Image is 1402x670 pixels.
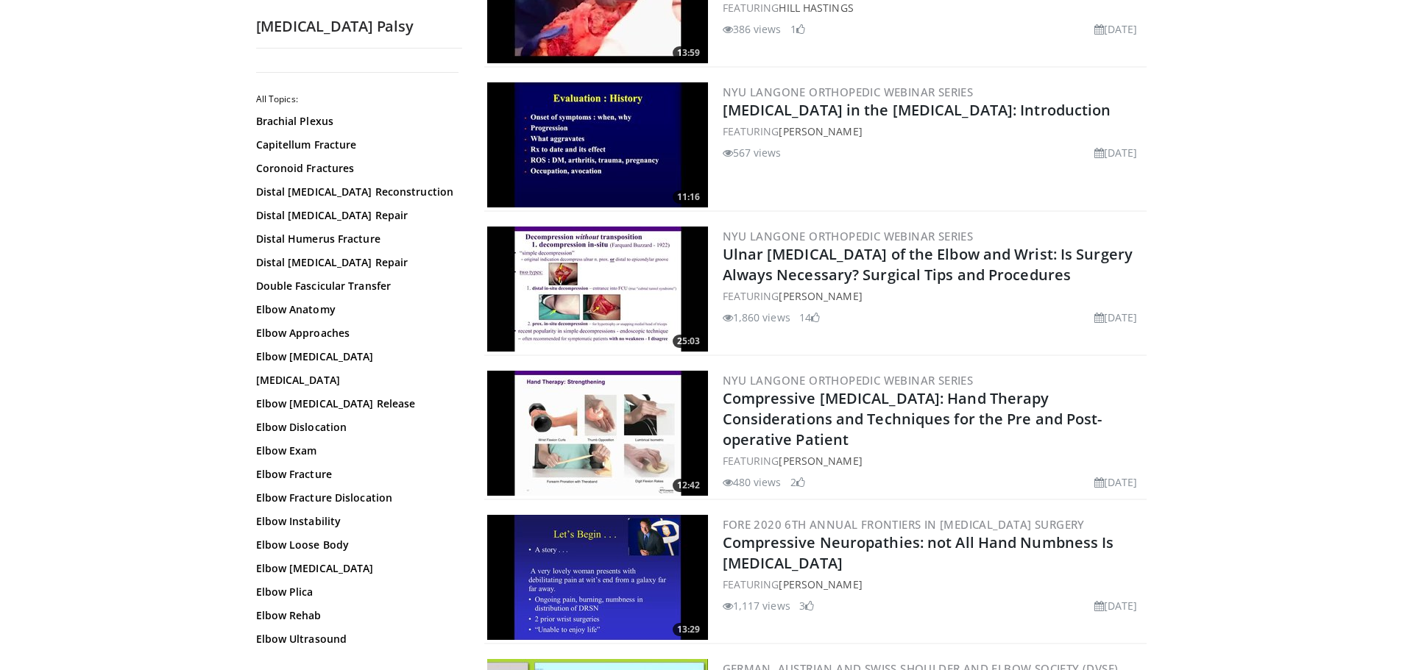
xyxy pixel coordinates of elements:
a: Elbow Fracture [256,467,455,482]
li: 3 [799,598,814,613]
span: 12:42 [673,479,704,492]
a: Elbow [MEDICAL_DATA] [256,349,455,364]
a: Capitellum Fracture [256,138,455,152]
a: 11:16 [487,82,708,207]
a: [MEDICAL_DATA] [256,373,455,388]
a: Elbow Instability [256,514,455,529]
a: NYU Langone Orthopedic Webinar Series [723,373,974,388]
a: Elbow Approaches [256,326,455,341]
h2: All Topics: [256,93,459,105]
li: 567 views [723,145,782,160]
img: 68b28f63-0914-4048-a2a9-0054e13eebc5.300x170_q85_crop-smart_upscale.jpg [487,515,708,640]
li: [DATE] [1094,598,1138,613]
a: [PERSON_NAME] [779,289,862,303]
a: Elbow Anatomy [256,302,455,317]
li: [DATE] [1094,474,1138,490]
li: 14 [799,310,820,325]
a: Compressive Neuropathies: not All Hand Numbness Is [MEDICAL_DATA] [723,532,1114,573]
h2: [MEDICAL_DATA] Palsy [256,17,462,36]
a: [PERSON_NAME] [779,124,862,138]
li: 480 views [723,474,782,490]
a: Hill Hastings [779,1,853,15]
div: FEATURING [723,288,1144,304]
a: [PERSON_NAME] [779,577,862,591]
a: Elbow Dislocation [256,420,455,435]
a: Compressive [MEDICAL_DATA]: Hand Therapy Considerations and Techniques for the Pre and Post-opera... [723,388,1102,449]
img: 65ef6f2b-3ad6-4136-85bb-9057b1a9e6f3.300x170_q85_crop-smart_upscale.jpg [487,82,708,207]
a: 13:29 [487,515,708,640]
li: 386 views [723,21,782,37]
a: Elbow Loose Body [256,538,455,552]
a: FORE 2020 6th Annual Frontiers in [MEDICAL_DATA] Surgery [723,517,1085,532]
img: 6a348589-0883-416d-99f0-9b123c60d76b.300x170_q85_crop-smart_upscale.jpg [487,371,708,496]
a: Ulnar [MEDICAL_DATA] of the Elbow and Wrist: Is Surgery Always Necessary? Surgical Tips and Proce... [723,244,1133,285]
a: Elbow [MEDICAL_DATA] [256,561,455,576]
div: FEATURING [723,453,1144,468]
a: Elbow Exam [256,443,455,458]
a: NYU Langone Orthopedic Webinar Series [723,229,974,243]
div: FEATURING [723,577,1144,592]
a: Distal [MEDICAL_DATA] Reconstruction [256,185,455,199]
img: d321e194-2c35-4027-82c0-abe0fd8fce57.300x170_q85_crop-smart_upscale.jpg [487,227,708,352]
a: Distal Humerus Fracture [256,232,455,246]
a: Elbow Plica [256,585,455,599]
a: Distal [MEDICAL_DATA] Repair [256,208,455,223]
a: Elbow Ultrasound [256,632,455,646]
a: Elbow Rehab [256,608,455,623]
span: 11:16 [673,190,704,204]
li: [DATE] [1094,145,1138,160]
span: 13:59 [673,46,704,60]
li: 1,860 views [723,310,790,325]
div: FEATURING [723,124,1144,139]
a: Coronoid Fractures [256,161,455,176]
a: 25:03 [487,227,708,352]
a: Elbow [MEDICAL_DATA] Release [256,396,455,411]
li: [DATE] [1094,21,1138,37]
a: [PERSON_NAME] [779,454,862,468]
li: 1 [790,21,805,37]
a: Double Fascicular Transfer [256,279,455,293]
li: 1,117 views [723,598,790,613]
a: 12:42 [487,371,708,496]
a: Elbow Fracture Dislocation [256,491,455,505]
li: 2 [790,474,805,490]
a: [MEDICAL_DATA] in the [MEDICAL_DATA]: Introduction [723,100,1111,120]
li: [DATE] [1094,310,1138,325]
span: 25:03 [673,335,704,348]
span: 13:29 [673,623,704,636]
a: NYU Langone Orthopedic Webinar Series [723,85,974,99]
a: Distal [MEDICAL_DATA] Repair [256,255,455,270]
a: Brachial Plexus [256,114,455,129]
